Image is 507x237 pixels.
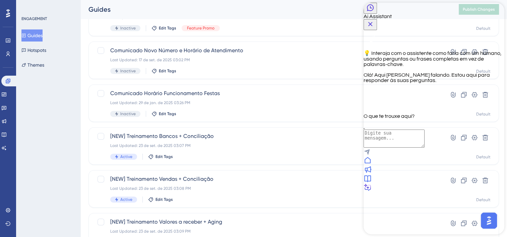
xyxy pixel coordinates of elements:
[110,47,424,55] span: Comunicado Novo Número e Horário de Atendimento
[2,2,18,18] button: Open AI Assistant Launcher
[159,25,176,31] span: Edit Tags
[4,4,16,16] img: launcher-image-alternative-text
[159,111,176,116] span: Edit Tags
[155,197,173,202] span: Edit Tags
[120,25,136,31] span: Inactive
[21,16,47,21] div: ENGAGEMENT
[110,218,424,226] span: [NEW] Treinamento Valores a receber + Aging
[110,143,424,148] div: Last Updated: 23 de set. de 2025 03:07 PM
[110,89,424,97] span: Comunicado Horário Funcionamento Festas
[151,68,176,74] button: Edit Tags
[159,68,176,74] span: Edit Tags
[151,25,176,31] button: Edit Tags
[155,154,173,159] span: Edit Tags
[120,111,136,116] span: Inactive
[21,29,43,42] button: Guides
[21,59,44,71] button: Themes
[148,154,173,159] button: Edit Tags
[120,154,132,159] span: Active
[21,44,46,56] button: Hotspots
[16,2,42,10] span: Need Help?
[120,197,132,202] span: Active
[187,25,214,31] span: Feature Promo
[151,111,176,116] button: Edit Tags
[148,197,173,202] button: Edit Tags
[110,229,424,234] div: Last Updated: 23 de set. de 2025 03:09 PM
[110,132,424,140] span: [NEW] Treinamento Bancos + Conciliação
[88,5,442,14] div: Guides
[120,68,136,74] span: Inactive
[110,175,424,183] span: [NEW] Treinamento Vendas + Conciliação
[110,57,424,63] div: Last Updated: 17 de set. de 2025 03:02 PM
[110,186,424,191] div: Last Updated: 23 de set. de 2025 03:08 PM
[110,100,424,105] div: Last Updated: 29 de jan. de 2025 03:26 PM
